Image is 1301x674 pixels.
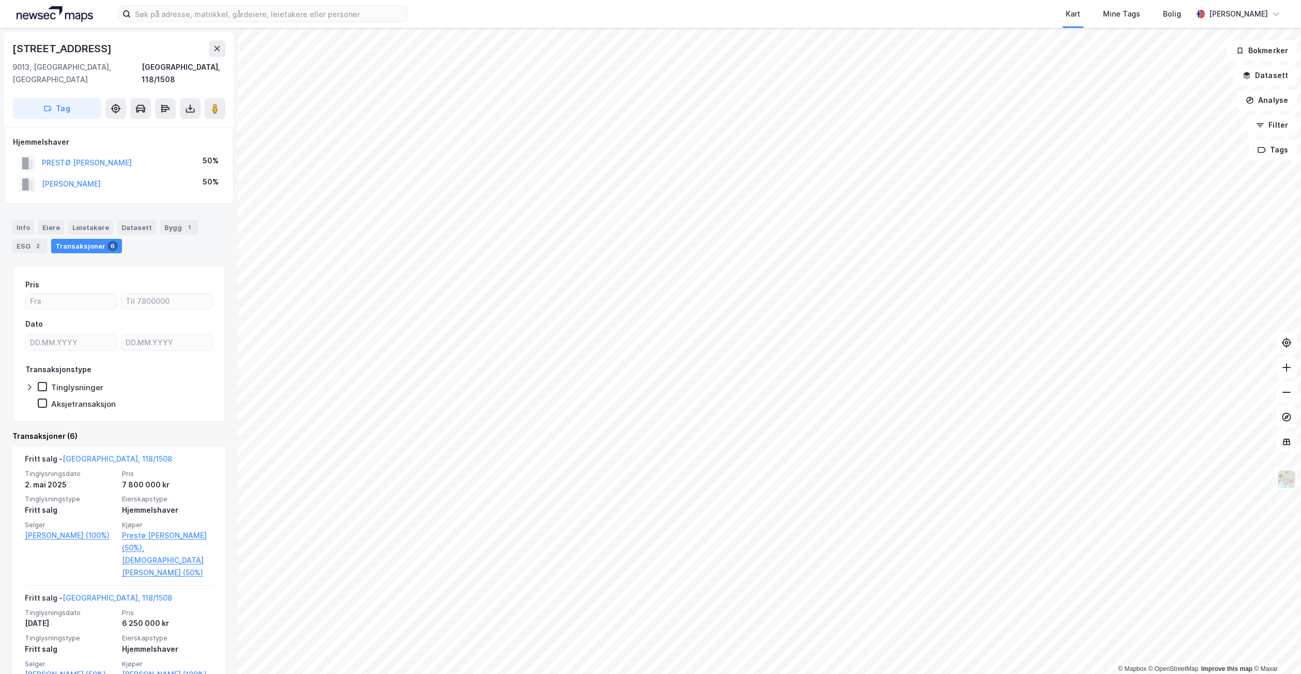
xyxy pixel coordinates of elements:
button: Tags [1249,140,1297,160]
div: Eiere [38,220,64,235]
div: Pris [25,279,39,291]
div: Transaksjonstype [25,363,91,376]
img: logo.a4113a55bc3d86da70a041830d287a7e.svg [17,6,93,22]
button: Analyse [1237,90,1297,111]
button: Filter [1247,115,1297,135]
div: Hjemmelshaver [122,504,213,516]
div: 9013, [GEOGRAPHIC_DATA], [GEOGRAPHIC_DATA] [12,61,142,86]
span: Pris [122,608,213,617]
div: Hjemmelshaver [122,643,213,655]
div: 1 [184,222,194,233]
div: Dato [25,318,43,330]
div: [GEOGRAPHIC_DATA], 118/1508 [142,61,225,86]
a: Improve this map [1201,665,1252,672]
div: 50% [203,155,219,167]
img: Z [1277,469,1296,489]
div: Leietakere [68,220,113,235]
span: Eierskapstype [122,495,213,503]
a: [GEOGRAPHIC_DATA], 118/1508 [63,454,172,463]
span: Tinglysningsdato [25,608,116,617]
iframe: Chat Widget [1249,624,1301,674]
div: 2. mai 2025 [25,479,116,491]
div: Kontrollprogram for chat [1249,624,1301,674]
div: Bolig [1163,8,1181,20]
div: 50% [203,176,219,188]
input: DD.MM.YYYY [121,335,212,350]
div: Datasett [117,220,156,235]
a: [DEMOGRAPHIC_DATA][PERSON_NAME] (50%) [122,554,213,579]
input: Søk på adresse, matrikkel, gårdeiere, leietakere eller personer [131,6,407,22]
button: Bokmerker [1227,40,1297,61]
a: OpenStreetMap [1149,665,1199,672]
div: [PERSON_NAME] [1209,8,1268,20]
div: [STREET_ADDRESS] [12,40,114,57]
div: ESG [12,239,47,253]
div: Aksjetransaksjon [51,399,116,409]
div: Transaksjoner [51,239,122,253]
input: Til 7800000 [121,294,212,309]
div: Fritt salg [25,643,116,655]
div: Fritt salg - [25,453,172,469]
input: DD.MM.YYYY [26,335,116,350]
span: Selger [25,660,116,668]
span: Tinglysningsdato [25,469,116,478]
a: Prestø [PERSON_NAME] (50%), [122,529,213,554]
a: Mapbox [1118,665,1146,672]
div: 6 [108,241,118,251]
span: Kjøper [122,520,213,529]
div: Mine Tags [1103,8,1140,20]
div: Fritt salg - [25,592,172,608]
span: Selger [25,520,116,529]
div: Transaksjoner (6) [12,430,225,442]
div: Hjemmelshaver [13,136,225,148]
div: 7 800 000 kr [122,479,213,491]
div: 2 [33,241,43,251]
span: Pris [122,469,213,478]
span: Tinglysningstype [25,495,116,503]
span: Tinglysningstype [25,634,116,642]
button: Tag [12,98,101,119]
div: Kart [1066,8,1080,20]
a: [GEOGRAPHIC_DATA], 118/1508 [63,593,172,602]
div: Bygg [160,220,198,235]
div: Fritt salg [25,504,116,516]
div: 6 250 000 kr [122,617,213,630]
button: Datasett [1234,65,1297,86]
span: Eierskapstype [122,634,213,642]
div: [DATE] [25,617,116,630]
a: [PERSON_NAME] (100%) [25,529,116,542]
div: Tinglysninger [51,382,103,392]
span: Kjøper [122,660,213,668]
div: Info [12,220,34,235]
input: Fra [26,294,116,309]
